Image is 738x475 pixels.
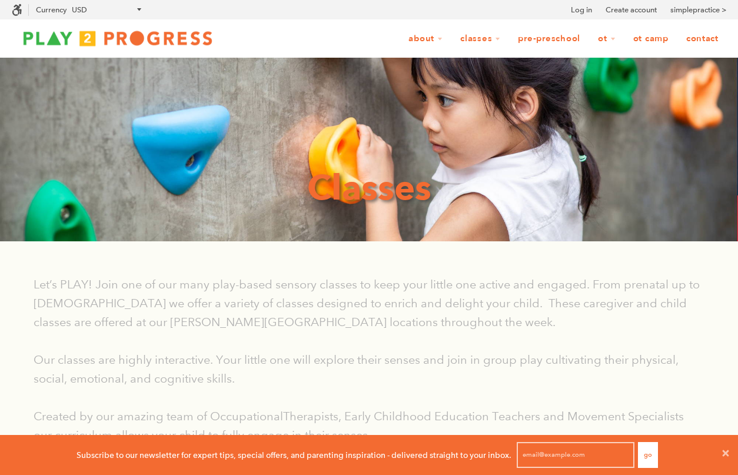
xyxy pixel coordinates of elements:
[590,28,623,50] a: OT
[453,28,508,50] a: Classes
[517,442,634,468] input: email@example.com
[36,5,67,14] label: Currency
[606,4,657,16] a: Create account
[638,442,658,468] button: Go
[571,4,592,16] a: Log in
[670,4,726,16] a: simplepractice >
[626,28,676,50] a: OT Camp
[34,350,704,388] p: Our classes are highly interactive. Your little one will explore their senses and join in group p...
[34,407,704,444] p: Created by our amazing team of OccupationalTherapists, Early Childhood Education Teachers and Mov...
[34,275,704,331] p: Let’s PLAY! Join one of our many play-based sensory classes to keep your little one active and en...
[401,28,450,50] a: About
[510,28,588,50] a: Pre-Preschool
[12,26,224,50] img: Play2Progress logo
[679,28,726,50] a: Contact
[77,449,511,461] p: Subscribe to our newsletter for expert tips, special offers, and parenting inspiration - delivere...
